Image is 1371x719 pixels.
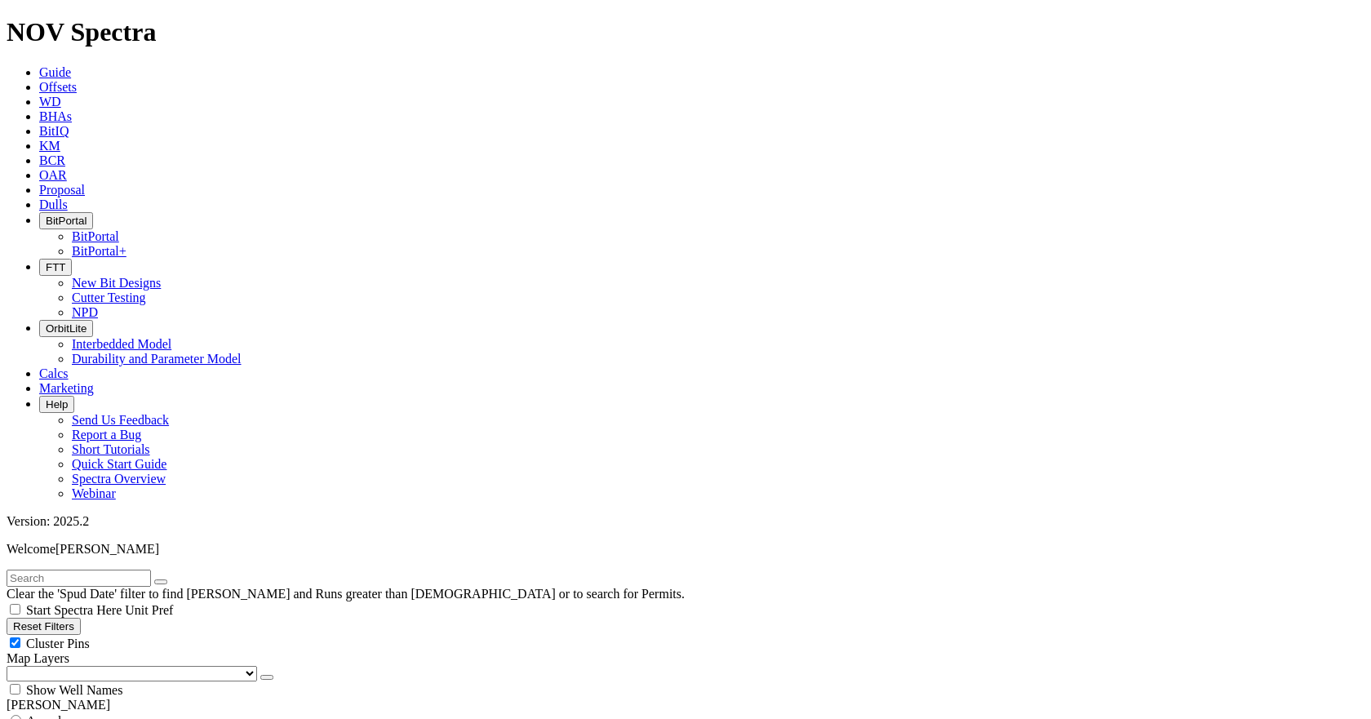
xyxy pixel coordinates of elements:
a: WD [39,95,61,109]
a: BitPortal [72,229,119,243]
a: BHAs [39,109,72,123]
span: [PERSON_NAME] [55,542,159,556]
a: Dulls [39,198,68,211]
input: Search [7,570,151,587]
a: Quick Start Guide [72,457,166,471]
a: Report a Bug [72,428,141,442]
div: [PERSON_NAME] [7,698,1364,712]
button: BitPortal [39,212,93,229]
span: Show Well Names [26,683,122,697]
a: Spectra Overview [72,472,166,486]
a: BitPortal+ [72,244,126,258]
span: Clear the 'Spud Date' filter to find [PERSON_NAME] and Runs greater than [DEMOGRAPHIC_DATA] or to... [7,587,685,601]
button: Help [39,396,74,413]
a: BCR [39,153,65,167]
span: FTT [46,261,65,273]
a: Durability and Parameter Model [72,352,242,366]
a: Cutter Testing [72,291,146,304]
span: Start Spectra Here [26,603,122,617]
button: OrbitLite [39,320,93,337]
span: Cluster Pins [26,637,90,650]
a: NPD [72,305,98,319]
a: Calcs [39,366,69,380]
div: Version: 2025.2 [7,514,1364,529]
span: OrbitLite [46,322,87,335]
button: FTT [39,259,72,276]
a: Send Us Feedback [72,413,169,427]
a: Marketing [39,381,94,395]
p: Welcome [7,542,1364,557]
button: Reset Filters [7,618,81,635]
a: BitIQ [39,124,69,138]
a: Guide [39,65,71,79]
a: OAR [39,168,67,182]
a: Proposal [39,183,85,197]
span: Unit Pref [125,603,173,617]
a: New Bit Designs [72,276,161,290]
a: Short Tutorials [72,442,150,456]
a: Interbedded Model [72,337,171,351]
h1: NOV Spectra [7,17,1364,47]
input: Start Spectra Here [10,604,20,615]
a: Webinar [72,486,116,500]
span: BitPortal [46,215,87,227]
a: KM [39,139,60,153]
a: Offsets [39,80,77,94]
span: Map Layers [7,651,69,665]
span: Help [46,398,68,411]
